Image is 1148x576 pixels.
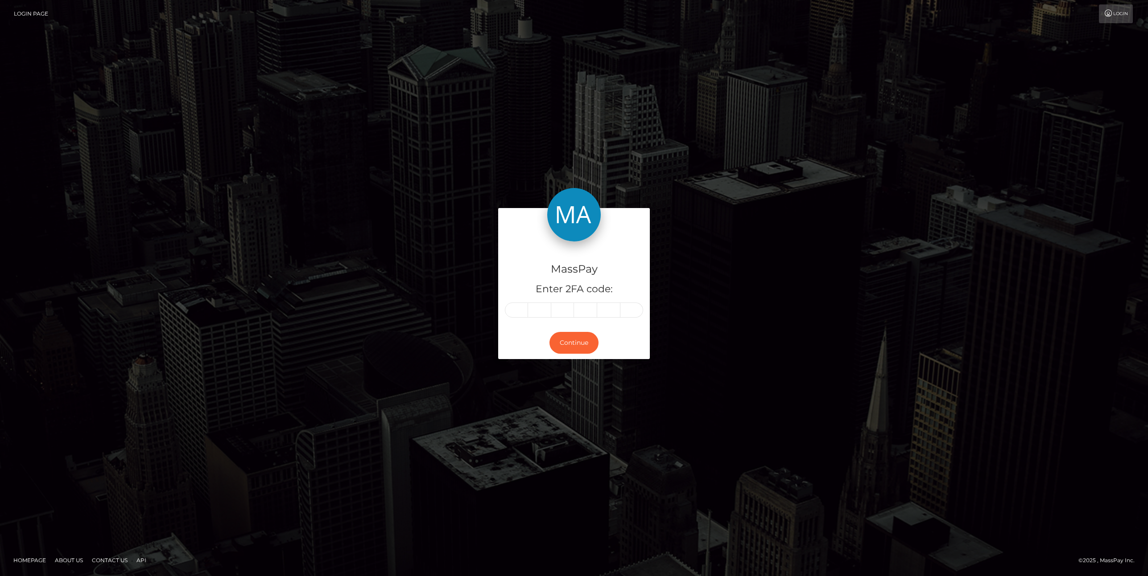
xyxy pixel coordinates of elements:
[88,553,131,567] a: Contact Us
[14,4,48,23] a: Login Page
[505,282,643,296] h5: Enter 2FA code:
[133,553,150,567] a: API
[10,553,50,567] a: Homepage
[1078,556,1141,565] div: © 2025 , MassPay Inc.
[547,188,601,241] img: MassPay
[505,261,643,277] h4: MassPay
[549,332,599,354] button: Continue
[51,553,87,567] a: About Us
[1099,4,1133,23] a: Login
